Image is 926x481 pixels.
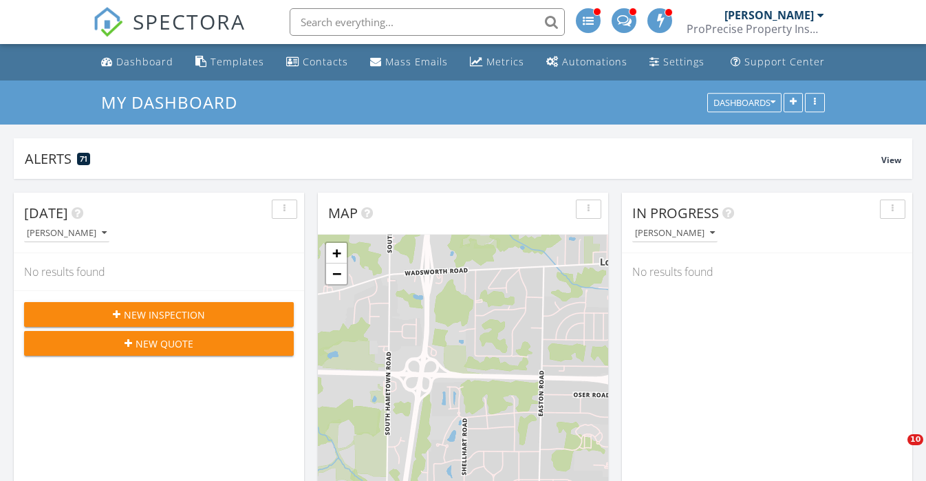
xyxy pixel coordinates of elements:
[25,149,881,168] div: Alerts
[365,50,453,75] a: Mass Emails
[687,22,824,36] div: ProPrecise Property Inspections LLC.
[211,55,264,68] div: Templates
[14,253,304,290] div: No results found
[27,228,107,238] div: [PERSON_NAME]
[881,154,901,166] span: View
[663,55,704,68] div: Settings
[124,308,205,322] span: New Inspection
[281,50,354,75] a: Contacts
[707,93,782,112] button: Dashboards
[725,50,830,75] a: Support Center
[744,55,825,68] div: Support Center
[632,204,719,222] span: In Progress
[136,336,193,351] span: New Quote
[724,8,814,22] div: [PERSON_NAME]
[93,7,123,37] img: The Best Home Inspection Software - Spectora
[713,98,775,107] div: Dashboards
[326,264,347,284] a: Zoom out
[328,204,358,222] span: Map
[80,154,87,164] span: 71
[879,434,912,467] iframe: Intercom live chat
[133,7,246,36] span: SPECTORA
[96,50,179,75] a: Dashboard
[24,224,109,243] button: [PERSON_NAME]
[116,55,173,68] div: Dashboard
[562,55,627,68] div: Automations
[24,331,294,356] button: New Quote
[907,434,923,445] span: 10
[190,50,270,75] a: Templates
[24,204,68,222] span: [DATE]
[385,55,448,68] div: Mass Emails
[644,50,710,75] a: Settings
[93,19,246,47] a: SPECTORA
[541,50,633,75] a: Automations (Advanced)
[464,50,530,75] a: Metrics
[632,224,718,243] button: [PERSON_NAME]
[290,8,565,36] input: Search everything...
[24,302,294,327] button: New Inspection
[486,55,524,68] div: Metrics
[622,253,912,290] div: No results found
[303,55,348,68] div: Contacts
[101,91,249,114] a: My Dashboard
[635,228,715,238] div: [PERSON_NAME]
[326,243,347,264] a: Zoom in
